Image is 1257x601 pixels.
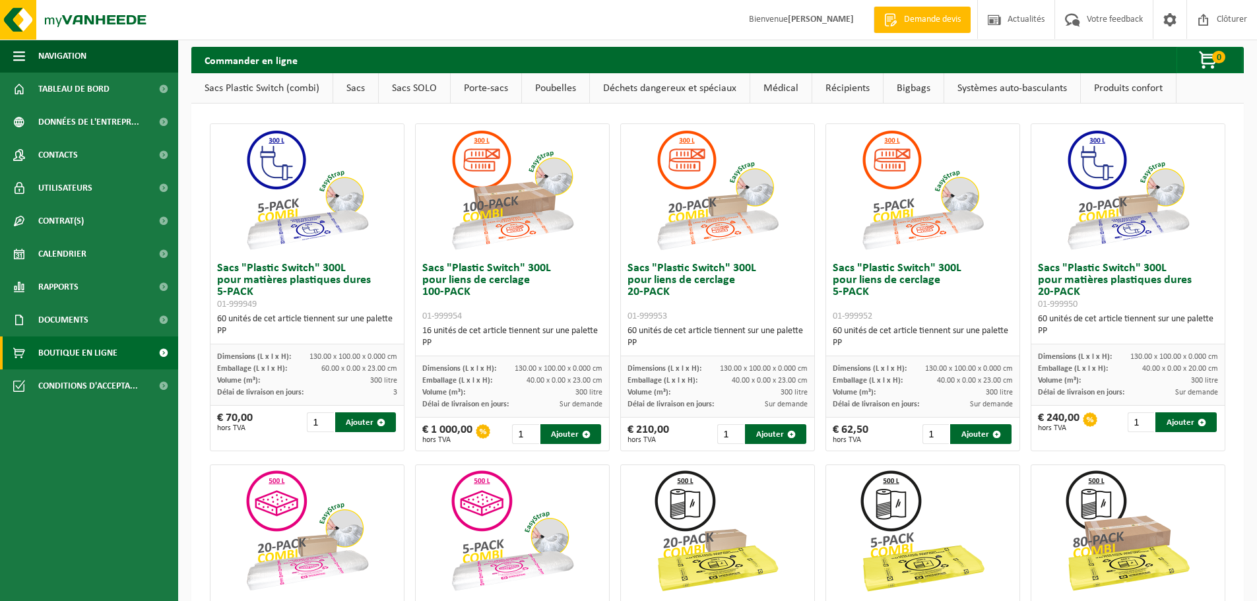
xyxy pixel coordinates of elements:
span: Sur demande [1175,389,1218,396]
span: Sur demande [970,400,1013,408]
div: € 210,00 [628,424,669,444]
span: hors TVA [833,436,868,444]
span: Volume (m³): [628,389,670,396]
span: 130.00 x 100.00 x 0.000 cm [925,365,1013,373]
input: 1 [717,424,744,444]
span: 130.00 x 100.00 x 0.000 cm [720,365,808,373]
a: Systèmes auto-basculants [944,73,1080,104]
div: 60 unités de cet article tiennent sur une palette [217,313,397,337]
span: Sur demande [560,400,602,408]
span: Dimensions (L x l x H): [628,365,701,373]
a: Demande devis [874,7,971,33]
span: Sur demande [765,400,808,408]
img: 01-999954 [446,124,578,256]
span: Données de l'entrepr... [38,106,139,139]
span: Volume (m³): [217,377,260,385]
h3: Sacs "Plastic Switch" 300L pour matières plastiques dures 5-PACK [217,263,397,310]
span: Délai de livraison en jours: [833,400,919,408]
span: Dimensions (L x l x H): [217,353,291,361]
span: Dimensions (L x l x H): [1038,353,1112,361]
span: Contrat(s) [38,205,84,237]
div: € 1 000,00 [422,424,472,444]
span: 300 litre [781,389,808,396]
span: 60.00 x 0.00 x 23.00 cm [321,365,397,373]
div: 60 unités de cet article tiennent sur une palette [628,325,808,349]
a: Poubelles [522,73,589,104]
div: € 70,00 [217,412,253,432]
div: PP [217,325,397,337]
img: 01-999952 [856,124,988,256]
span: 130.00 x 100.00 x 0.000 cm [1130,353,1218,361]
img: 01-999963 [856,465,988,597]
span: 40.00 x 0.00 x 23.00 cm [732,377,808,385]
span: Calendrier [38,237,86,270]
a: Sacs SOLO [379,73,450,104]
div: 60 unités de cet article tiennent sur une palette [1038,313,1218,337]
img: 01-999955 [446,465,578,597]
span: Délai de livraison en jours: [628,400,714,408]
div: € 62,50 [833,424,868,444]
span: Dimensions (L x l x H): [833,365,907,373]
img: 01-999964 [651,465,783,597]
span: Volume (m³): [833,389,876,396]
strong: [PERSON_NAME] [788,15,854,24]
input: 1 [307,412,333,432]
span: 300 litre [575,389,602,396]
a: Déchets dangereux et spéciaux [590,73,750,104]
span: hors TVA [422,436,472,444]
span: Utilisateurs [38,172,92,205]
img: 01-999968 [1062,465,1194,597]
button: Ajouter [540,424,602,444]
span: 40.00 x 0.00 x 23.00 cm [527,377,602,385]
button: Ajouter [950,424,1012,444]
span: Emballage (L x l x H): [628,377,697,385]
button: Ajouter [335,412,397,432]
span: Délai de livraison en jours: [422,400,509,408]
a: Porte-sacs [451,73,521,104]
span: 40.00 x 0.00 x 20.00 cm [1142,365,1218,373]
span: 130.00 x 100.00 x 0.000 cm [515,365,602,373]
img: 01-999949 [241,124,373,256]
span: 300 litre [370,377,397,385]
span: Délai de livraison en jours: [1038,389,1124,396]
a: Médical [750,73,812,104]
div: € 240,00 [1038,412,1080,432]
span: 130.00 x 100.00 x 0.000 cm [309,353,397,361]
h2: Commander en ligne [191,47,311,73]
a: Produits confort [1081,73,1176,104]
span: 300 litre [1191,377,1218,385]
span: Demande devis [901,13,964,26]
span: 01-999952 [833,311,872,321]
div: PP [628,337,808,349]
button: Ajouter [1155,412,1217,432]
span: Emballage (L x l x H): [217,365,287,373]
h3: Sacs "Plastic Switch" 300L pour matières plastiques dures 20-PACK [1038,263,1218,310]
span: Documents [38,303,88,336]
a: Récipients [812,73,883,104]
input: 1 [512,424,538,444]
span: 300 litre [986,389,1013,396]
a: Sacs Plastic Switch (combi) [191,73,333,104]
img: 01-999956 [241,465,373,597]
div: 60 unités de cet article tiennent sur une palette [833,325,1013,349]
div: PP [1038,325,1218,337]
span: Boutique en ligne [38,336,117,369]
button: Ajouter [745,424,806,444]
span: Volume (m³): [422,389,465,396]
span: 40.00 x 0.00 x 23.00 cm [937,377,1013,385]
h3: Sacs "Plastic Switch" 300L pour liens de cerclage 100-PACK [422,263,602,322]
span: Délai de livraison en jours: [217,389,304,396]
input: 1 [1128,412,1154,432]
h3: Sacs "Plastic Switch" 300L pour liens de cerclage 20-PACK [628,263,808,322]
span: Tableau de bord [38,73,110,106]
span: 01-999954 [422,311,462,321]
span: hors TVA [628,436,669,444]
span: Rapports [38,270,79,303]
div: PP [422,337,602,349]
div: 16 unités de cet article tiennent sur une palette [422,325,602,349]
span: hors TVA [1038,424,1080,432]
span: 01-999953 [628,311,667,321]
h3: Sacs "Plastic Switch" 300L pour liens de cerclage 5-PACK [833,263,1013,322]
a: Sacs [333,73,378,104]
span: Volume (m³): [1038,377,1081,385]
